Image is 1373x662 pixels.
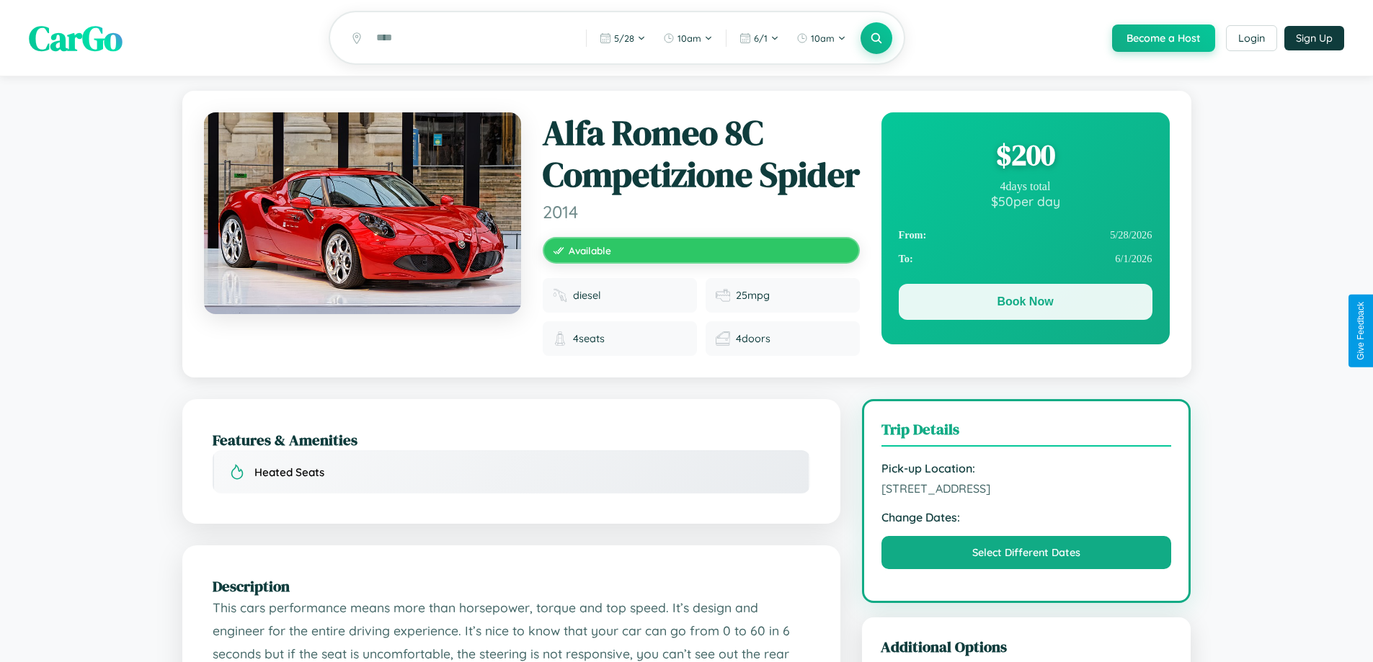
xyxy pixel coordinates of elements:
h2: Features & Amenities [213,429,810,450]
div: 6 / 1 / 2026 [899,247,1152,271]
button: Become a Host [1112,24,1215,52]
div: $ 50 per day [899,193,1152,209]
span: 6 / 1 [754,32,768,44]
span: Heated Seats [254,465,324,479]
div: 4 days total [899,180,1152,193]
h2: Description [213,576,810,596]
strong: Change Dates: [881,510,1172,524]
button: Login [1226,25,1277,51]
button: 10am [656,27,720,50]
button: Select Different Dates [881,536,1172,569]
strong: From: [899,229,927,241]
h3: Additional Options [881,636,1173,657]
img: Fuel efficiency [716,288,730,303]
img: Alfa Romeo 8C Competizione Spider 2014 [204,112,521,314]
span: 4 seats [573,332,605,345]
img: Seats [553,331,567,346]
button: 10am [789,27,853,50]
img: Doors [716,331,730,346]
div: 5 / 28 / 2026 [899,223,1152,247]
span: diesel [573,289,601,302]
button: 6/1 [732,27,786,50]
button: Book Now [899,284,1152,320]
h3: Trip Details [881,419,1172,447]
span: 10am [811,32,835,44]
h1: Alfa Romeo 8C Competizione Spider [543,112,860,195]
span: Available [569,244,611,256]
strong: Pick-up Location: [881,461,1172,475]
span: CarGo [29,14,123,62]
span: 5 / 28 [614,32,634,44]
img: Fuel type [553,288,567,303]
button: 5/28 [592,27,653,50]
span: 2014 [543,201,860,223]
span: 10am [677,32,701,44]
span: 25 mpg [736,289,770,302]
span: 4 doors [736,332,770,345]
div: Give Feedback [1356,302,1366,360]
div: $ 200 [899,135,1152,174]
strong: To: [899,253,913,265]
button: Sign Up [1284,26,1344,50]
span: [STREET_ADDRESS] [881,481,1172,496]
